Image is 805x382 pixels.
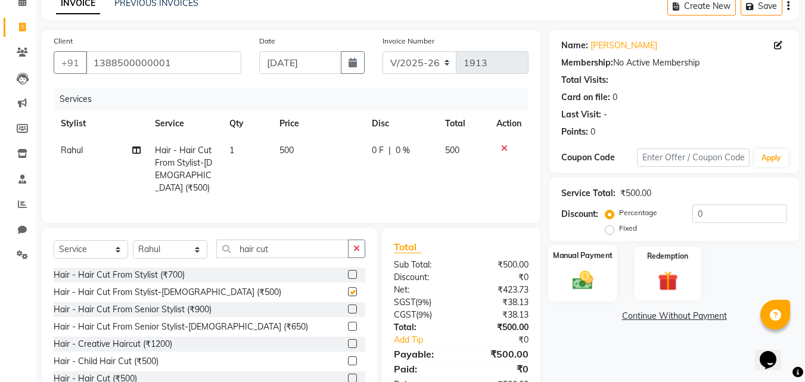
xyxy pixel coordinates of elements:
[385,309,461,321] div: ( )
[385,362,461,376] div: Paid:
[86,51,241,74] input: Search by Name/Mobile/Email/Code
[365,110,438,137] th: Disc
[54,286,281,299] div: Hair - Hair Cut From Stylist-[DEMOGRAPHIC_DATA] (₹500)
[383,36,434,46] label: Invoice Number
[54,36,73,46] label: Client
[272,110,365,137] th: Price
[652,269,684,293] img: _gift.svg
[418,297,429,307] span: 9%
[561,57,787,69] div: No Active Membership
[561,39,588,52] div: Name:
[155,145,212,193] span: Hair - Hair Cut From Stylist-[DEMOGRAPHIC_DATA] (₹500)
[461,347,537,361] div: ₹500.00
[461,321,537,334] div: ₹500.00
[613,91,617,104] div: 0
[590,39,657,52] a: [PERSON_NAME]
[385,284,461,296] div: Net:
[385,296,461,309] div: ( )
[561,187,616,200] div: Service Total:
[54,355,158,368] div: Hair - Child Hair Cut (₹500)
[385,321,461,334] div: Total:
[438,110,490,137] th: Total
[216,240,349,258] input: Search or Scan
[620,187,651,200] div: ₹500.00
[385,259,461,271] div: Sub Total:
[619,207,657,218] label: Percentage
[54,269,185,281] div: Hair - Hair Cut From Stylist (₹700)
[461,309,537,321] div: ₹38.13
[61,145,83,156] span: Rahul
[279,145,294,156] span: 500
[394,241,421,253] span: Total
[561,57,613,69] div: Membership:
[394,309,416,320] span: CGST
[637,148,750,167] input: Enter Offer / Coupon Code
[461,296,537,309] div: ₹38.13
[54,110,148,137] th: Stylist
[489,110,529,137] th: Action
[55,88,537,110] div: Services
[552,310,797,322] a: Continue Without Payment
[590,126,595,138] div: 0
[222,110,272,137] th: Qty
[604,108,607,121] div: -
[461,271,537,284] div: ₹0
[54,321,308,333] div: Hair - Hair Cut From Senior Stylist-[DEMOGRAPHIC_DATA] (₹650)
[566,268,599,292] img: _cash.svg
[445,145,459,156] span: 500
[561,108,601,121] div: Last Visit:
[755,334,793,370] iframe: chat widget
[148,110,223,137] th: Service
[385,347,461,361] div: Payable:
[561,74,608,86] div: Total Visits:
[372,144,384,157] span: 0 F
[561,91,610,104] div: Card on file:
[619,223,637,234] label: Fixed
[647,251,688,262] label: Redemption
[418,310,430,319] span: 9%
[461,284,537,296] div: ₹423.73
[461,362,537,376] div: ₹0
[561,126,588,138] div: Points:
[388,144,391,157] span: |
[259,36,275,46] label: Date
[394,297,415,308] span: SGST
[54,51,87,74] button: +91
[396,144,410,157] span: 0 %
[474,334,538,346] div: ₹0
[54,303,212,316] div: Hair - Hair Cut From Senior Stylist (₹900)
[54,338,172,350] div: Hair - Creative Haircut (₹1200)
[385,334,474,346] a: Add Tip
[461,259,537,271] div: ₹500.00
[229,145,234,156] span: 1
[385,271,461,284] div: Discount:
[754,149,788,167] button: Apply
[561,151,636,164] div: Coupon Code
[553,250,613,261] label: Manual Payment
[561,208,598,220] div: Discount:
